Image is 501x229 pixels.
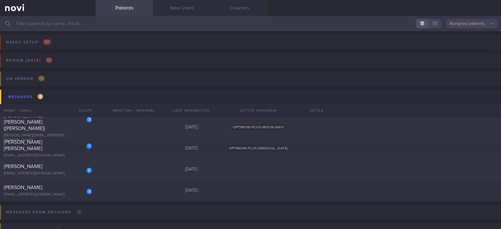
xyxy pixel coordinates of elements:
div: On sensor [4,74,46,83]
span: OPTIMUM-PLUS-MOUNJARO [231,125,285,130]
div: [EMAIL_ADDRESS][DOMAIN_NAME] [4,171,92,176]
button: Assigned patients [446,19,497,28]
span: [PERSON_NAME] [4,164,42,169]
div: [DATE] [163,167,220,172]
div: 3 [86,189,92,194]
span: [PERSON_NAME] [4,185,42,190]
div: [DATE] [163,146,220,151]
span: 51 [46,57,52,63]
div: Chats [70,104,96,117]
span: 101 [43,39,51,45]
div: 2 [86,168,92,173]
div: Needs setup [4,38,53,47]
span: [PERSON_NAME] [PERSON_NAME] [4,140,42,151]
div: [DATE] [163,125,220,130]
span: 4 [38,94,43,99]
div: Active Program [220,104,297,117]
div: [PERSON_NAME][EMAIL_ADDRESS][DOMAIN_NAME] [4,133,92,143]
div: Messages [6,93,45,101]
div: Review [DATE] [4,56,54,65]
span: OPTIMUM-PLUS-[MEDICAL_DATA] [227,146,290,151]
span: 0 [77,209,82,215]
div: Last Interacted [163,104,220,117]
div: Mention / Internal [105,104,163,117]
div: Messages from Archived [4,208,84,217]
div: 1 [86,143,92,149]
div: Notes [306,104,501,117]
div: [DATE] [163,188,220,194]
div: 3 [86,117,92,122]
span: [PERSON_NAME] [PERSON_NAME] ([PERSON_NAME]) [4,113,45,131]
span: 13 [38,76,45,81]
div: [EMAIL_ADDRESS][DOMAIN_NAME] [4,192,92,197]
div: [EMAIL_ADDRESS][DOMAIN_NAME] [4,153,92,158]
